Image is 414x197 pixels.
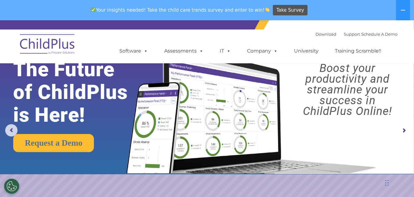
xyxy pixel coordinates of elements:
[344,32,360,37] a: Support
[277,5,304,16] span: Take Survey
[288,45,325,57] a: University
[158,45,210,57] a: Assessments
[361,32,397,37] a: Schedule A Demo
[13,134,94,152] a: Request a Demo
[4,179,19,194] button: Cookies Settings
[214,45,237,57] a: IT
[17,30,78,61] img: ChildPlus by Procare Solutions
[385,174,389,192] div: Drag
[315,32,336,37] a: Download
[91,7,95,12] img: ✅
[13,58,145,126] rs-layer: The Future of ChildPlus is Here!
[286,63,409,116] rs-layer: Boost your productivity and streamline your success in ChildPlus Online!
[241,45,284,57] a: Company
[85,66,111,70] span: Phone number
[329,45,387,57] a: Training Scramble!!
[265,7,269,12] img: 👏
[315,32,397,37] font: |
[88,4,272,16] span: Your insights needed! Take the child care trends survey and enter to win!
[113,45,154,57] a: Software
[383,167,414,197] iframe: Chat Widget
[273,5,308,16] a: Take Survey
[85,41,104,45] span: Last name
